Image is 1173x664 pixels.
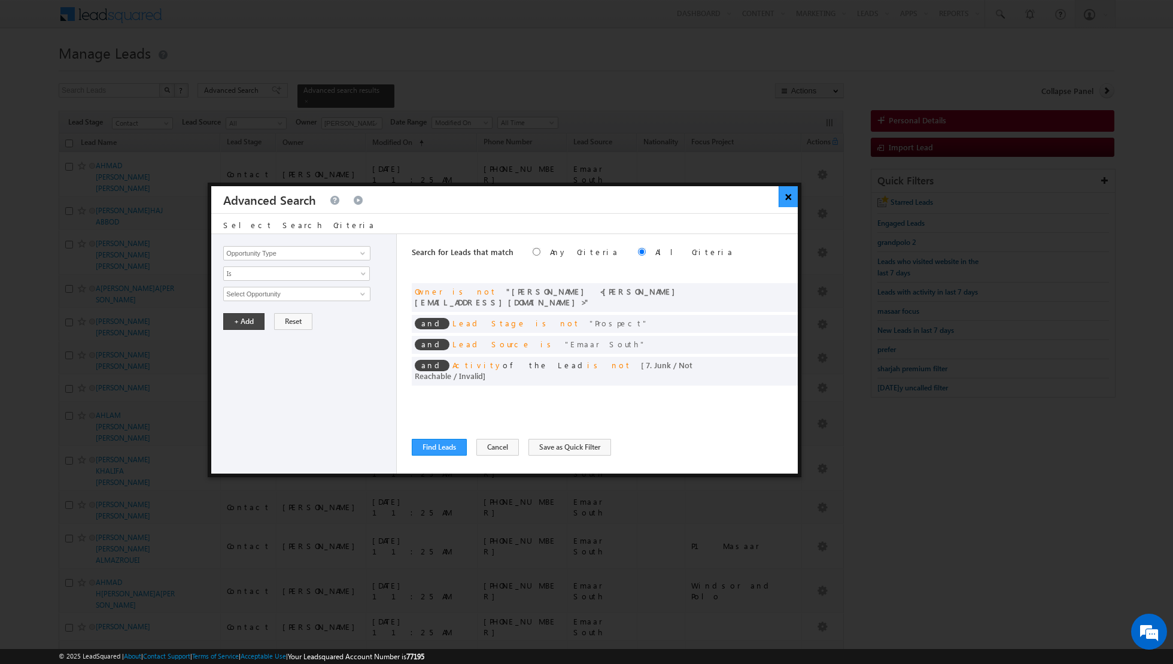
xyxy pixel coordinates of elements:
[415,339,449,350] span: and
[288,652,424,661] span: Your Leadsquared Account Number is
[540,339,555,349] span: is
[223,246,370,260] input: Type to Search
[476,439,519,456] button: Cancel
[415,360,449,371] span: and
[224,268,354,279] span: Is
[565,339,646,349] span: Emaar South
[412,247,513,257] span: Search for Leads that match
[196,6,225,35] div: Minimize live chat window
[16,111,218,359] textarea: Type your message and hit 'Enter'
[124,652,141,660] a: About
[452,360,503,370] span: Activity
[528,439,611,456] button: Save as Quick Filter
[274,313,312,330] button: Reset
[415,286,443,296] span: Owner
[354,288,369,300] a: Show All Items
[223,220,375,230] span: Select Search Criteria
[412,439,467,456] button: Find Leads
[415,360,692,381] span: of the Lead ]
[62,63,201,78] div: Chat with us now
[354,247,369,259] a: Show All Items
[415,286,681,307] span: [PERSON_NAME] <[PERSON_NAME][EMAIL_ADDRESS][DOMAIN_NAME]>
[415,318,449,329] span: and
[406,652,424,661] span: 77195
[20,63,50,78] img: d_60004797649_company_0_60004797649
[223,313,265,330] button: + Add
[59,651,424,662] span: © 2025 LeadSquared | | | | |
[452,318,526,328] span: Lead Stage
[550,247,619,257] label: Any Criteria
[536,318,580,328] span: is not
[452,286,497,296] span: is not
[587,360,631,370] span: is not
[143,652,190,660] a: Contact Support
[223,266,370,281] a: Is
[452,339,531,349] span: Lead Source
[589,318,648,328] span: Prospect
[223,287,370,301] input: Type to Search
[163,369,217,385] em: Start Chat
[223,186,316,213] h3: Advanced Search
[779,186,798,207] button: ×
[415,360,692,381] span: [ 7. Junk / Not Reachable / Invalid
[241,652,286,660] a: Acceptable Use
[192,652,239,660] a: Terms of Service
[655,247,734,257] label: All Criteria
